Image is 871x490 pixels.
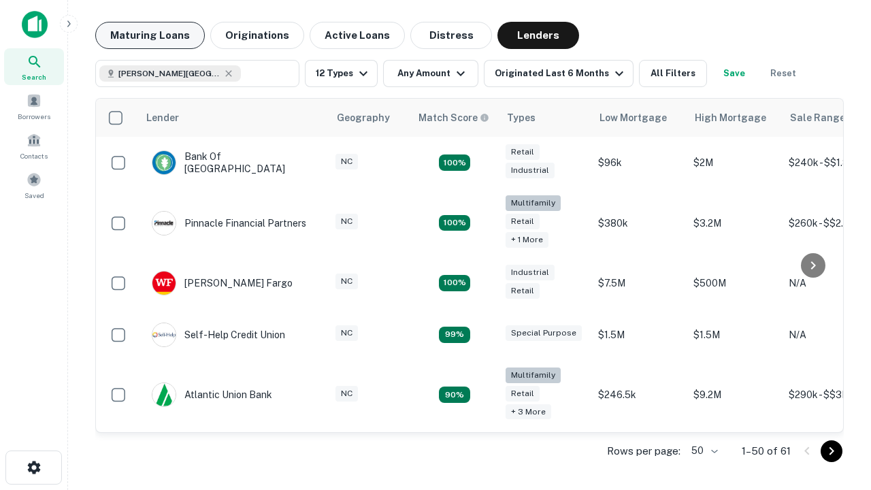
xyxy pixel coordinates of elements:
[439,387,470,403] div: Matching Properties: 10, hasApolloMatch: undefined
[439,327,470,343] div: Matching Properties: 11, hasApolloMatch: undefined
[22,71,46,82] span: Search
[506,232,548,248] div: + 1 more
[95,22,205,49] button: Maturing Loans
[24,190,44,201] span: Saved
[337,110,390,126] div: Geography
[686,441,720,461] div: 50
[152,212,176,235] img: picture
[687,309,782,361] td: $1.5M
[591,99,687,137] th: Low Mortgage
[506,144,540,160] div: Retail
[152,323,176,346] img: picture
[499,99,591,137] th: Types
[20,150,48,161] span: Contacts
[506,386,540,402] div: Retail
[591,257,687,309] td: $7.5M
[742,443,791,459] p: 1–50 of 61
[152,151,176,174] img: picture
[305,60,378,87] button: 12 Types
[329,99,410,137] th: Geography
[410,22,492,49] button: Distress
[591,137,687,189] td: $96k
[687,137,782,189] td: $2M
[803,381,871,446] iframe: Chat Widget
[152,272,176,295] img: picture
[506,283,540,299] div: Retail
[790,110,845,126] div: Sale Range
[507,110,536,126] div: Types
[506,367,561,383] div: Multifamily
[506,265,555,280] div: Industrial
[591,361,687,429] td: $246.5k
[506,163,555,178] div: Industrial
[599,110,667,126] div: Low Mortgage
[439,275,470,291] div: Matching Properties: 14, hasApolloMatch: undefined
[497,22,579,49] button: Lenders
[687,99,782,137] th: High Mortgage
[687,361,782,429] td: $9.2M
[607,443,680,459] p: Rows per page:
[761,60,805,87] button: Reset
[335,154,358,169] div: NC
[152,150,315,175] div: Bank Of [GEOGRAPHIC_DATA]
[687,189,782,257] td: $3.2M
[22,11,48,38] img: capitalize-icon.png
[152,382,272,407] div: Atlantic Union Bank
[4,88,64,125] a: Borrowers
[152,211,306,235] div: Pinnacle Financial Partners
[152,383,176,406] img: picture
[439,154,470,171] div: Matching Properties: 15, hasApolloMatch: undefined
[335,214,358,229] div: NC
[335,325,358,341] div: NC
[4,127,64,164] a: Contacts
[821,440,842,462] button: Go to next page
[138,99,329,137] th: Lender
[152,323,285,347] div: Self-help Credit Union
[687,257,782,309] td: $500M
[4,48,64,85] a: Search
[210,22,304,49] button: Originations
[506,195,561,211] div: Multifamily
[118,67,220,80] span: [PERSON_NAME][GEOGRAPHIC_DATA], [GEOGRAPHIC_DATA]
[695,110,766,126] div: High Mortgage
[591,309,687,361] td: $1.5M
[4,167,64,203] a: Saved
[310,22,405,49] button: Active Loans
[506,404,551,420] div: + 3 more
[18,111,50,122] span: Borrowers
[410,99,499,137] th: Capitalize uses an advanced AI algorithm to match your search with the best lender. The match sco...
[335,386,358,402] div: NC
[418,110,487,125] h6: Match Score
[335,274,358,289] div: NC
[506,325,582,341] div: Special Purpose
[484,60,634,87] button: Originated Last 6 Months
[712,60,756,87] button: Save your search to get updates of matches that match your search criteria.
[639,60,707,87] button: All Filters
[591,189,687,257] td: $380k
[383,60,478,87] button: Any Amount
[439,215,470,231] div: Matching Properties: 20, hasApolloMatch: undefined
[418,110,489,125] div: Capitalize uses an advanced AI algorithm to match your search with the best lender. The match sco...
[506,214,540,229] div: Retail
[495,65,627,82] div: Originated Last 6 Months
[152,271,293,295] div: [PERSON_NAME] Fargo
[146,110,179,126] div: Lender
